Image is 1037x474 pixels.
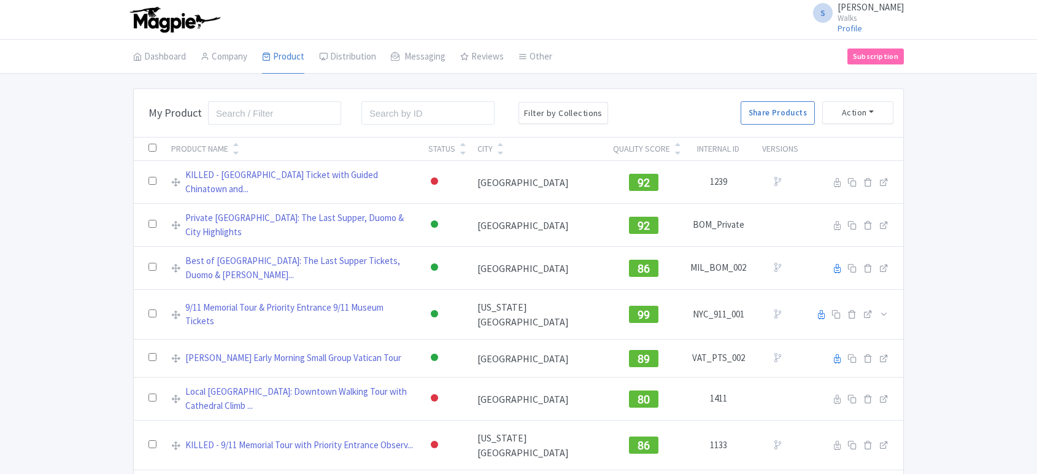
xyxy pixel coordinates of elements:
th: Versions [755,138,806,161]
div: Active [428,306,441,324]
a: Company [201,40,247,74]
span: 92 [638,176,650,189]
span: [PERSON_NAME] [838,1,904,13]
a: Product [262,40,304,74]
td: 1411 [682,378,755,421]
a: Local [GEOGRAPHIC_DATA]: Downtown Walking Tour with Cathedral Climb ... [185,385,414,413]
small: Walks [838,14,904,22]
h3: My Product [148,106,202,120]
a: 80 [629,391,658,403]
div: Active [428,349,441,367]
a: Best of [GEOGRAPHIC_DATA]: The Last Supper Tickets, Duomo & [PERSON_NAME]... [185,254,414,282]
a: Messaging [391,40,445,74]
td: [US_STATE][GEOGRAPHIC_DATA] [470,290,606,340]
img: logo-ab69f6fb50320c5b225c76a69d11143b.png [127,6,222,33]
a: Reviews [460,40,504,74]
td: VAT_PTS_002 [682,340,755,378]
div: Inactive [428,437,441,454]
span: 89 [638,352,650,365]
a: [PERSON_NAME] Early Morning Small Group Vatican Tour [185,351,401,365]
a: Distribution [319,40,376,74]
a: KILLED - 9/11 Memorial Tour with Priority Entrance Observ... [185,438,413,453]
a: 9/11 Memorial Tour & Priority Entrance 9/11 Museum Tickets [185,301,414,328]
td: 1239 [682,161,755,204]
a: 86 [629,438,658,450]
div: Product Name [171,142,228,155]
span: 86 [638,439,650,452]
input: Search by ID [361,101,495,125]
td: 1133 [682,421,755,470]
td: BOM_Private [682,204,755,247]
a: 92 [629,217,658,230]
td: [GEOGRAPHIC_DATA] [470,161,606,204]
td: [GEOGRAPHIC_DATA] [470,340,606,378]
th: Internal ID [682,138,755,161]
input: Search / Filter [208,101,341,125]
a: Private [GEOGRAPHIC_DATA]: The Last Supper, Duomo & City Highlights [185,211,414,239]
a: Dashboard [133,40,186,74]
td: [GEOGRAPHIC_DATA] [470,204,606,247]
a: Share Products [741,101,815,125]
div: City [477,142,493,155]
div: Inactive [428,390,441,408]
td: NYC_911_001 [682,290,755,340]
div: Status [428,142,455,155]
span: 86 [638,262,650,275]
button: Filter by Collections [518,102,608,125]
a: 86 [629,260,658,273]
button: Action [822,101,893,124]
a: Other [518,40,552,74]
div: Inactive [428,173,441,191]
div: Quality Score [613,142,670,155]
div: Active [428,259,441,277]
span: 92 [638,219,650,232]
a: 89 [629,351,658,363]
a: Subscription [847,49,904,64]
td: [GEOGRAPHIC_DATA] [470,378,606,421]
td: [GEOGRAPHIC_DATA] [470,247,606,290]
a: 99 [629,307,658,319]
span: 99 [638,308,650,321]
td: [US_STATE][GEOGRAPHIC_DATA] [470,421,606,470]
span: 80 [638,393,650,406]
span: S [813,3,833,23]
td: MIL_BOM_002 [682,247,755,290]
a: 92 [629,174,658,187]
a: Profile [838,23,862,34]
a: S [PERSON_NAME] Walks [806,2,904,22]
div: Active [428,216,441,234]
a: KILLED - [GEOGRAPHIC_DATA] Ticket with Guided Chinatown and... [185,168,414,196]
